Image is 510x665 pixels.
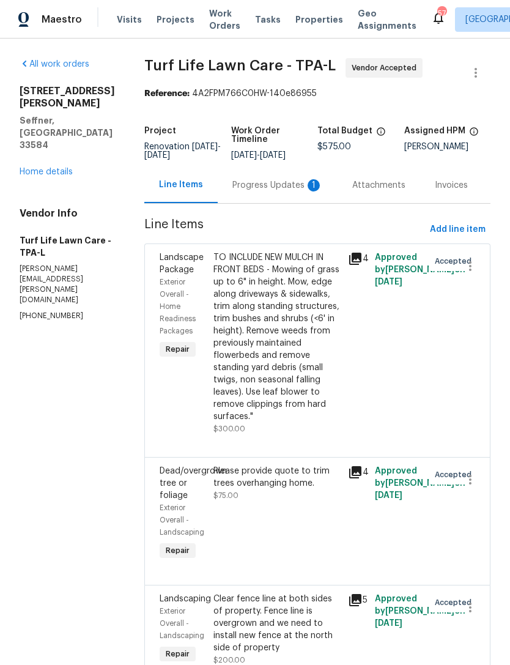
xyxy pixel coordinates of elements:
[352,62,421,74] span: Vendor Accepted
[161,544,194,557] span: Repair
[20,60,89,69] a: All work orders
[435,596,476,609] span: Accepted
[144,58,336,73] span: Turf Life Lawn Care - TPA-L
[348,251,368,266] div: 4
[160,504,204,536] span: Exterior Overall - Landscaping
[144,89,190,98] b: Reference:
[404,143,491,151] div: [PERSON_NAME]
[375,253,465,286] span: Approved by [PERSON_NAME] on
[358,7,416,32] span: Geo Assignments
[375,619,402,628] span: [DATE]
[317,127,372,135] h5: Total Budget
[437,7,446,20] div: 57
[20,311,115,321] p: [PHONE_NUMBER]
[20,234,115,259] h5: Turf Life Lawn Care - TPA-L
[430,222,486,237] span: Add line item
[375,491,402,500] span: [DATE]
[213,425,245,433] span: $300.00
[160,278,196,335] span: Exterior Overall - Home Readiness Packages
[144,143,221,160] span: Renovation
[425,218,490,241] button: Add line item
[404,127,465,135] h5: Assigned HPM
[213,492,238,499] span: $75.00
[435,469,476,481] span: Accepted
[375,595,465,628] span: Approved by [PERSON_NAME] on
[232,179,323,191] div: Progress Updates
[209,7,240,32] span: Work Orders
[375,467,465,500] span: Approved by [PERSON_NAME] on
[435,179,468,191] div: Invoices
[295,13,343,26] span: Properties
[317,143,351,151] span: $575.00
[20,264,115,306] p: [PERSON_NAME][EMAIL_ADDRESS][PERSON_NAME][DOMAIN_NAME]
[144,151,170,160] span: [DATE]
[117,13,142,26] span: Visits
[352,179,405,191] div: Attachments
[213,593,341,654] div: Clear fence line at both sides of property. Fence line is overgrown and we need to install new fe...
[213,465,341,489] div: Please provide quote to trim trees overhanging home.
[160,253,204,274] span: Landscape Package
[255,15,281,24] span: Tasks
[161,343,194,355] span: Repair
[213,251,341,423] div: TO INCLUDE NEW MULCH IN FRONT BEDS - Mowing of grass up to 6" in height. Mow, edge along driveway...
[192,143,218,151] span: [DATE]
[260,151,286,160] span: [DATE]
[376,127,386,143] span: The total cost of line items that have been proposed by Opendoor. This sum includes line items th...
[469,127,479,143] span: The hpm assigned to this work order.
[231,151,257,160] span: [DATE]
[348,593,368,607] div: 5
[160,595,211,603] span: Landscaping
[144,87,490,100] div: 4A2FPM766C0HW-140e86955
[144,143,221,160] span: -
[435,255,476,267] span: Accepted
[157,13,194,26] span: Projects
[144,127,176,135] h5: Project
[159,179,203,191] div: Line Items
[160,467,227,500] span: Dead/overgrown tree or foliage
[308,179,320,191] div: 1
[348,465,368,480] div: 4
[20,168,73,176] a: Home details
[161,648,194,660] span: Repair
[231,127,318,144] h5: Work Order Timeline
[20,207,115,220] h4: Vendor Info
[375,278,402,286] span: [DATE]
[20,114,115,151] h5: Seffner, [GEOGRAPHIC_DATA] 33584
[160,607,204,639] span: Exterior Overall - Landscaping
[231,151,286,160] span: -
[213,656,245,664] span: $200.00
[42,13,82,26] span: Maestro
[144,218,425,241] span: Line Items
[20,85,115,110] h2: [STREET_ADDRESS][PERSON_NAME]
